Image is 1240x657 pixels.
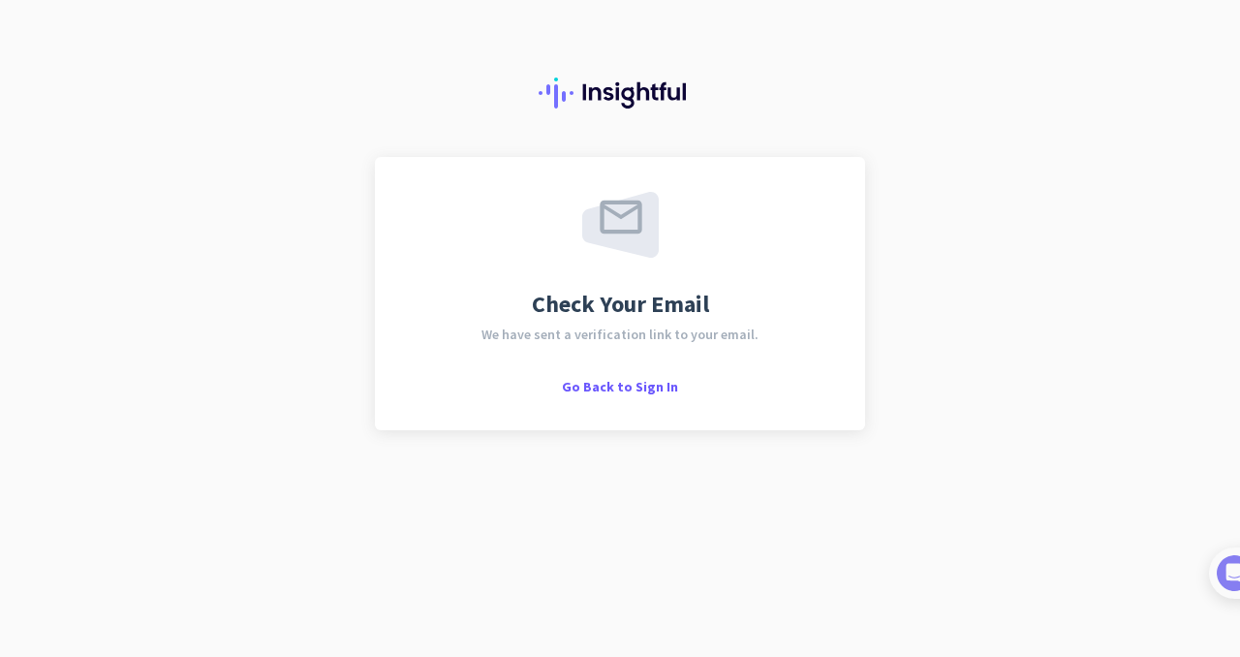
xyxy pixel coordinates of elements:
span: Go Back to Sign In [562,378,678,395]
img: Insightful [539,78,701,109]
img: email-sent [582,192,659,258]
span: We have sent a verification link to your email. [481,328,759,341]
span: Check Your Email [532,293,709,316]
